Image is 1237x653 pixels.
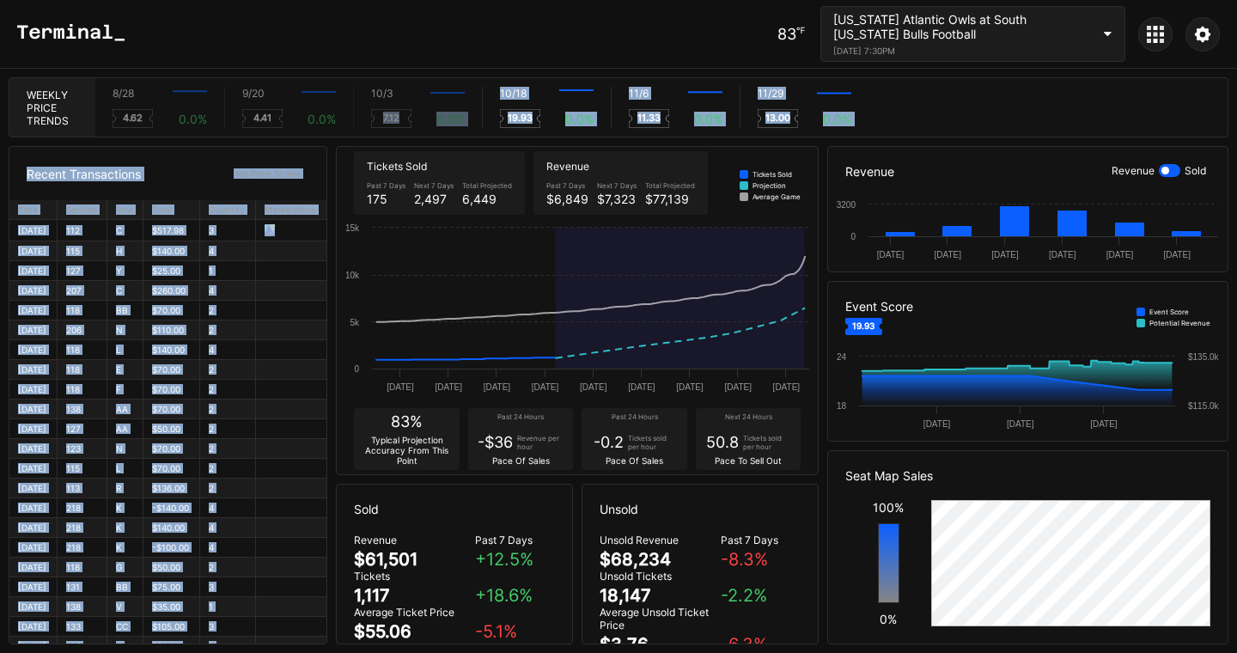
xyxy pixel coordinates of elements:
[606,455,663,466] div: Pace Of Sales
[57,577,107,597] td: 131
[143,220,200,241] td: $517.98
[753,170,792,179] div: Tickets Sold
[600,534,720,546] div: Unsold Revenue
[725,382,753,392] text: [DATE]
[484,382,511,392] text: [DATE]
[837,401,847,411] text: 18
[758,87,783,100] div: 11/29
[367,160,512,173] div: Tickets Sold
[107,261,143,281] td: Y
[475,549,556,570] div: + 12.5 %
[18,582,48,592] div: [DATE]
[462,181,512,190] div: Total Projected
[143,479,200,498] td: $136.00
[57,419,107,439] td: 127
[18,483,48,493] div: [DATE]
[143,577,200,597] td: $75.00
[1188,401,1220,411] text: $115.0k
[143,518,200,538] td: $140.00
[828,147,1228,196] div: Revenue
[565,112,594,126] div: 0.0 %
[143,617,200,637] td: $105.00
[143,538,200,558] td: -$100.00
[57,479,107,498] td: 113
[57,220,107,241] td: 112
[143,320,200,340] td: $110.00
[1049,250,1076,259] text: [DATE]
[765,112,790,124] text: 13.00
[143,281,200,301] td: $260.00
[107,439,143,459] td: N
[143,558,200,577] td: $50.00
[354,570,474,583] div: Tickets
[478,433,513,451] div: -$36
[57,301,107,320] td: 118
[143,380,200,400] td: $70.00
[200,479,256,498] td: 2
[628,434,675,451] div: Tickets sold per hour
[345,223,360,233] text: 15k
[992,250,1020,259] text: [DATE]
[517,434,564,451] div: Revenue per hour
[57,597,107,617] td: 138
[18,641,48,651] div: [DATE]
[57,360,107,380] td: 118
[923,419,951,429] text: [DATE]
[492,455,550,466] div: Pace Of Sales
[600,570,720,583] div: Unsold Tickets
[200,617,256,637] td: 3
[18,364,48,375] div: [DATE]
[179,112,207,126] div: 0.0 %
[200,281,256,301] td: 4
[500,87,527,100] div: 10/18
[637,112,661,124] text: 11.33
[355,364,360,374] text: 0
[143,439,200,459] td: $70.00
[436,112,465,126] div: 0.0 %
[1185,164,1206,177] div: Sold
[337,485,572,534] div: Sold
[387,382,415,392] text: [DATE]
[9,200,57,220] th: Time
[265,224,275,235] img: 66534caa8425c4114717.png
[143,261,200,281] td: $25.00
[1164,250,1191,259] text: [DATE]
[200,340,256,360] td: 4
[475,534,556,546] div: Past 7 Days
[837,352,847,362] text: 24
[143,301,200,320] td: $70.00
[743,434,790,451] div: Tickets sold per hour
[57,200,107,220] th: Section
[877,250,905,259] text: [DATE]
[107,281,143,301] td: C
[143,360,200,380] td: $70.00
[629,87,649,100] div: 11/6
[580,382,607,392] text: [DATE]
[477,412,565,424] div: Past 24 Hours
[18,305,48,315] div: [DATE]
[255,200,326,220] th: Marketplace
[200,301,256,320] td: 2
[18,463,48,473] div: [DATE]
[475,585,556,606] div: + 18.6 %
[57,617,107,637] td: 133
[367,192,405,206] div: 175
[200,459,256,479] td: 2
[200,220,256,241] td: 3
[200,518,256,538] td: 4
[833,12,1091,41] div: [US_STATE] Atlantic Owls at South [US_STATE] Bulls Football
[107,518,143,538] td: K
[107,419,143,439] td: AA
[18,503,48,513] div: [DATE]
[828,451,1228,500] div: Seat Map Sales
[18,325,48,335] div: [DATE]
[391,412,423,430] div: 83%
[753,192,801,201] div: Average Game
[18,265,48,276] div: [DATE]
[107,400,143,419] td: AA
[600,606,720,632] div: Average Unsold Ticket Price
[354,534,474,546] div: Revenue
[823,112,851,126] div: 0.0 %
[123,112,143,124] text: 4.62
[18,424,48,434] div: [DATE]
